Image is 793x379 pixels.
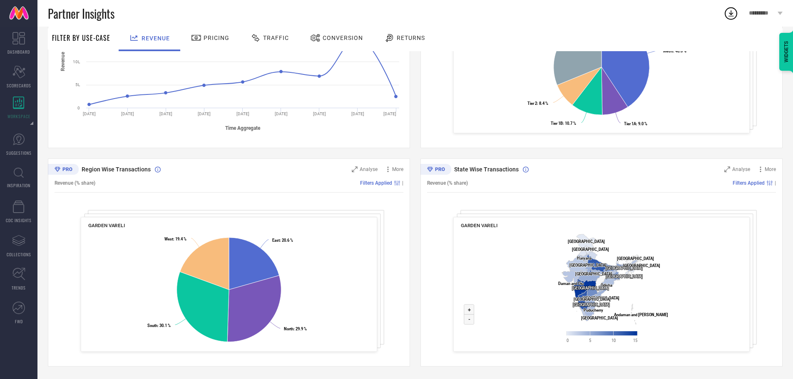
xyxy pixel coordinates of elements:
[402,180,403,186] span: |
[468,307,471,313] text: +
[7,82,31,89] span: SCORECARDS
[765,166,776,172] span: More
[568,239,605,244] text: [GEOGRAPHIC_DATA]
[624,121,647,126] text: : 9.0 %
[733,180,765,186] span: Filters Applied
[83,111,96,116] text: [DATE]
[663,49,686,53] text: : 40.8 %
[142,35,170,42] span: Revenue
[77,106,80,110] text: 0
[148,323,158,328] tspan: South
[159,111,172,116] text: [DATE]
[121,111,134,116] text: [DATE]
[567,338,569,343] text: 0
[420,164,451,176] div: Premium
[558,281,584,286] text: Daman and Diu
[7,251,31,258] span: COLLECTIONS
[272,238,293,243] text: : 20.6 %
[88,223,125,228] span: GARDEN VARELI
[48,5,114,22] span: Partner Insights
[323,35,363,41] span: Conversion
[573,302,610,307] text: [GEOGRAPHIC_DATA]
[624,121,636,126] tspan: Tier 1A
[360,180,392,186] span: Filters Applied
[614,312,668,317] text: Andaman and [PERSON_NAME]
[75,82,80,87] text: 5L
[461,223,497,228] span: GARDEN VARELI
[606,274,643,279] text: [GEOGRAPHIC_DATA]
[284,327,307,331] text: : 29.9 %
[52,33,110,43] span: Filter By Use-Case
[581,316,618,320] text: [GEOGRAPHIC_DATA]
[164,237,186,241] text: : 19.4 %
[617,256,654,261] text: [GEOGRAPHIC_DATA]
[723,6,738,21] div: Open download list
[225,125,261,131] tspan: Time Aggregate
[633,338,637,343] text: 15
[454,166,519,173] span: State Wise Transactions
[427,180,468,186] span: Revenue (% share)
[236,111,249,116] text: [DATE]
[7,182,30,188] span: INSPIRATION
[589,338,591,343] text: 5
[275,111,288,116] text: [DATE]
[612,338,616,343] text: 10
[582,296,619,300] text: [GEOGRAPHIC_DATA]
[527,101,548,106] text: : 8.4 %
[73,59,80,64] text: 10L
[397,35,425,41] span: Returns
[272,238,280,243] tspan: East
[204,35,229,41] span: Pricing
[569,263,607,268] text: [GEOGRAPHIC_DATA]
[284,327,293,331] tspan: North
[577,256,592,260] text: Haryana
[148,323,171,328] text: : 30.1 %
[313,111,326,116] text: [DATE]
[351,111,364,116] text: [DATE]
[601,283,612,287] text: Odisha
[48,164,79,176] div: Premium
[7,49,30,55] span: DASHBOARD
[15,318,23,325] span: FWD
[551,121,563,126] tspan: Tier 1B
[572,286,609,290] text: [GEOGRAPHIC_DATA]
[55,180,95,186] span: Revenue (% share)
[663,49,673,53] tspan: Metro
[7,113,30,119] span: WORKSPACE
[775,180,776,186] span: |
[198,111,211,116] text: [DATE]
[82,166,151,173] span: Region Wise Transactions
[575,272,612,276] text: [GEOGRAPHIC_DATA]
[6,150,32,156] span: SUGGESTIONS
[572,247,609,252] text: [GEOGRAPHIC_DATA]
[724,166,730,172] svg: Zoom
[623,263,660,268] text: [GEOGRAPHIC_DATA]
[6,217,32,223] span: CDC INSIGHTS
[263,35,289,41] span: Traffic
[606,266,643,270] text: [GEOGRAPHIC_DATA]
[574,297,611,302] text: [GEOGRAPHIC_DATA]
[392,166,403,172] span: More
[352,166,358,172] svg: Zoom
[60,52,66,71] tspan: Revenue
[360,166,378,172] span: Analyse
[584,308,603,312] text: Puducherry
[527,101,537,106] tspan: Tier 2
[468,316,470,322] text: -
[12,285,26,291] span: TRENDS
[383,111,396,116] text: [DATE]
[551,121,576,126] text: : 10.7 %
[732,166,750,172] span: Analyse
[164,237,173,241] tspan: West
